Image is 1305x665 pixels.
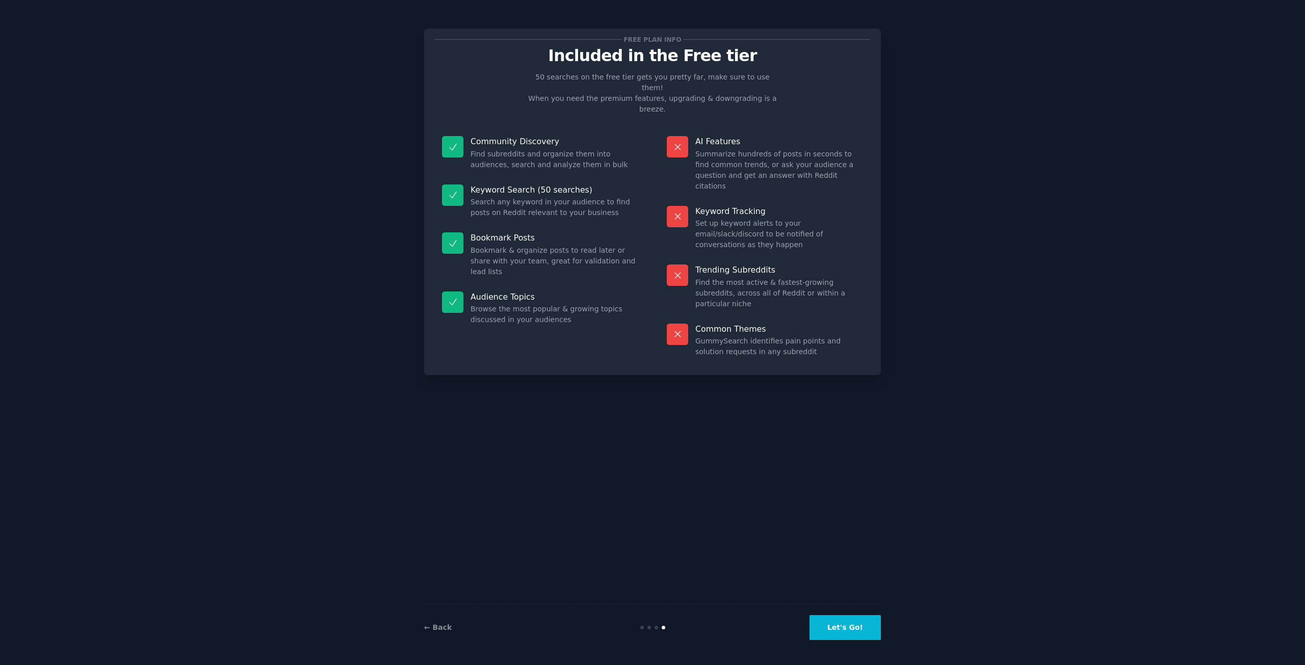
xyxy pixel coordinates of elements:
p: AI Features [695,136,863,147]
p: Community Discovery [471,136,638,147]
p: Bookmark Posts [471,232,638,243]
p: Included in the Free tier [435,47,870,65]
p: Keyword Tracking [695,206,863,217]
p: Keyword Search (50 searches) [471,184,638,195]
dd: Summarize hundreds of posts in seconds to find common trends, or ask your audience a question and... [695,149,863,192]
button: Let's Go! [810,615,881,640]
a: ← Back [424,623,452,631]
dd: Bookmark & organize posts to read later or share with your team, great for validation and lead lists [471,245,638,277]
dd: Browse the most popular & growing topics discussed in your audiences [471,304,638,325]
dd: Find the most active & fastest-growing subreddits, across all of Reddit or within a particular niche [695,277,863,309]
dd: Set up keyword alerts to your email/slack/discord to be notified of conversations as they happen [695,218,863,250]
p: Trending Subreddits [695,264,863,275]
span: Free plan info [622,34,683,45]
dd: Find subreddits and organize them into audiences, search and analyze them in bulk [471,149,638,170]
p: Common Themes [695,324,863,334]
dd: GummySearch identifies pain points and solution requests in any subreddit [695,336,863,357]
p: 50 searches on the free tier gets you pretty far, make sure to use them! When you need the premiu... [524,72,781,115]
dd: Search any keyword in your audience to find posts on Reddit relevant to your business [471,197,638,218]
p: Audience Topics [471,291,638,302]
